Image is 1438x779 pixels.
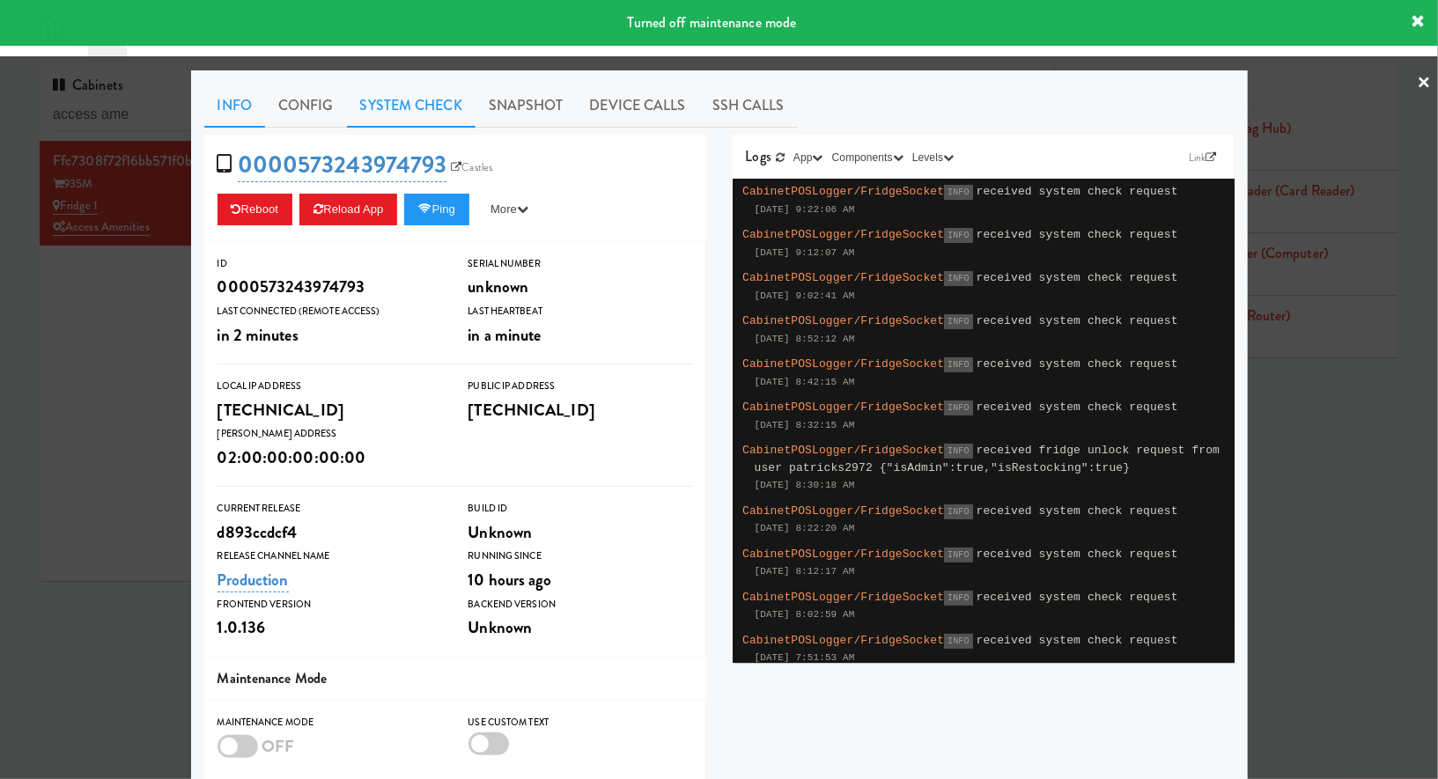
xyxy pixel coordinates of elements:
span: received system check request [977,548,1178,561]
div: Running Since [468,548,693,565]
span: INFO [944,591,972,606]
div: Last Connected (Remote Access) [218,303,442,320]
span: Turned off maintenance mode [628,12,797,33]
button: Reboot [218,194,293,225]
span: INFO [944,504,972,519]
span: received system check request [977,271,1178,284]
span: [DATE] 8:12:17 AM [755,566,855,577]
span: INFO [944,401,972,415]
div: Frontend Version [218,596,442,614]
div: [PERSON_NAME] Address [218,425,442,443]
div: [TECHNICAL_ID] [218,395,442,425]
span: INFO [944,444,972,459]
div: Use Custom Text [468,714,693,731]
span: CabinetPOSLogger/FridgeSocket [742,228,944,241]
span: CabinetPOSLogger/FridgeSocket [742,357,944,371]
span: received fridge unlock request from user patricks2972 {"isAdmin":true,"isRestocking":true} [755,444,1220,474]
div: Unknown [468,613,693,643]
span: [DATE] 9:02:41 AM [755,290,855,301]
button: Components [828,149,908,166]
span: 10 hours ago [468,568,552,592]
div: ID [218,255,442,273]
span: CabinetPOSLogger/FridgeSocket [742,185,944,198]
div: Last Heartbeat [468,303,693,320]
span: CabinetPOSLogger/FridgeSocket [742,591,944,604]
span: INFO [944,548,972,562]
span: INFO [944,228,972,243]
a: Config [265,84,347,128]
span: OFF [262,734,294,758]
span: INFO [944,634,972,649]
span: CabinetPOSLogger/FridgeSocket [742,548,944,561]
div: [TECHNICAL_ID] [468,395,693,425]
span: Maintenance Mode [218,668,328,688]
span: CabinetPOSLogger/FridgeSocket [742,444,944,457]
a: Castles [446,158,497,176]
div: d893ccdcf4 [218,518,442,548]
span: received system check request [977,504,1178,518]
a: 0000573243974793 [238,148,447,182]
a: Production [218,568,289,592]
div: Current Release [218,500,442,518]
div: Unknown [468,518,693,548]
button: App [789,149,828,166]
span: received system check request [977,228,1178,241]
a: × [1417,56,1431,111]
span: in 2 minutes [218,323,299,347]
span: CabinetPOSLogger/FridgeSocket [742,504,944,518]
span: [DATE] 8:52:12 AM [755,334,855,344]
button: Ping [404,194,469,225]
span: [DATE] 9:12:07 AM [755,247,855,258]
span: received system check request [977,185,1178,198]
button: Levels [908,149,958,166]
div: 0000573243974793 [218,272,442,302]
a: Link [1184,149,1221,166]
span: [DATE] 9:22:06 AM [755,204,855,215]
span: [DATE] 7:51:53 AM [755,652,855,663]
span: CabinetPOSLogger/FridgeSocket [742,401,944,414]
div: Backend Version [468,596,693,614]
div: 02:00:00:00:00:00 [218,443,442,473]
span: in a minute [468,323,542,347]
a: Device Calls [577,84,699,128]
div: Public IP Address [468,378,693,395]
span: INFO [944,271,972,286]
div: Serial Number [468,255,693,273]
a: Snapshot [476,84,577,128]
span: received system check request [977,357,1178,371]
span: INFO [944,357,972,372]
span: INFO [944,314,972,329]
span: received system check request [977,634,1178,647]
span: received system check request [977,314,1178,327]
a: Info [204,84,265,128]
button: Reload App [299,194,397,225]
div: Local IP Address [218,378,442,395]
div: 1.0.136 [218,613,442,643]
span: Logs [746,146,771,166]
span: CabinetPOSLogger/FridgeSocket [742,634,944,647]
div: Release Channel Name [218,548,442,565]
div: Build Id [468,500,693,518]
div: Maintenance Mode [218,714,442,731]
span: [DATE] 8:42:15 AM [755,377,855,387]
span: received system check request [977,591,1178,604]
span: CabinetPOSLogger/FridgeSocket [742,314,944,327]
button: More [476,194,542,225]
span: [DATE] 8:02:59 AM [755,609,855,620]
span: [DATE] 8:30:18 AM [755,480,855,490]
span: received system check request [977,401,1178,414]
a: SSH Calls [699,84,798,128]
a: System Check [347,84,476,128]
span: [DATE] 8:32:15 AM [755,420,855,430]
span: [DATE] 8:22:20 AM [755,523,855,533]
span: INFO [944,185,972,200]
div: unknown [468,272,693,302]
span: CabinetPOSLogger/FridgeSocket [742,271,944,284]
